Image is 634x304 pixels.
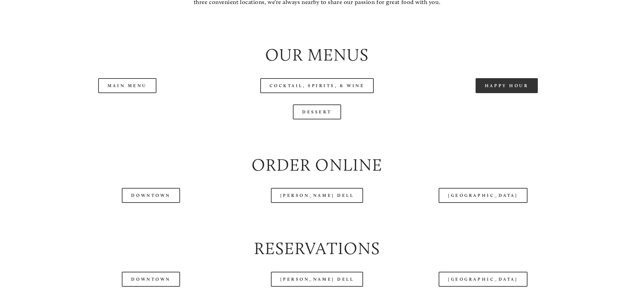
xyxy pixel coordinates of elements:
h2: Order Online [38,153,596,177]
a: [GEOGRAPHIC_DATA] [439,272,527,287]
a: Downtown [122,272,180,287]
a: Happy Hour [476,78,538,93]
a: [PERSON_NAME] Dell [271,272,363,287]
a: Downtown [122,188,180,203]
a: Dessert [293,104,341,119]
h2: Reservations [38,237,596,260]
a: Main Menu [98,78,156,93]
a: Cocktail, Spirits, & Wine [260,78,374,93]
a: [PERSON_NAME] Dell [271,188,363,203]
a: [GEOGRAPHIC_DATA] [439,188,527,203]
